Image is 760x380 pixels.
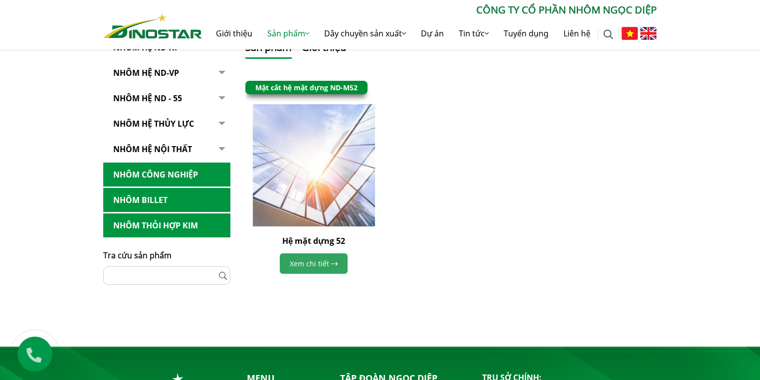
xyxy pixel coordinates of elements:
[282,235,345,246] a: Hệ mặt dựng 52
[245,40,292,59] button: Sản phẩm
[413,17,451,49] a: Dự án
[103,188,230,212] a: Nhôm Billet
[103,13,202,38] img: Nhôm Dinostar
[103,61,230,85] a: Nhôm Hệ ND-VP
[280,253,348,274] a: Xem chi tiết
[556,17,598,49] a: Liên hệ
[103,86,230,111] a: NHÔM HỆ ND - 55
[255,83,358,92] a: Mặt cắt hệ mặt dựng ND-M52
[317,17,413,49] a: Dây chuyền sản xuất
[260,17,317,49] a: Sản phẩm
[253,104,375,226] img: Hệ mặt dựng 52
[302,40,346,59] button: Giới thiệu
[103,163,230,187] a: Nhôm Công nghiệp
[103,137,230,162] a: Nhôm hệ nội thất
[496,17,556,49] a: Tuyển dụng
[603,29,613,39] img: search
[208,17,260,49] a: Giới thiệu
[640,27,657,40] img: English
[202,2,657,17] p: CÔNG TY CỔ PHẦN NHÔM NGỌC DIỆP
[103,112,230,136] a: Nhôm hệ thủy lực
[451,17,496,49] a: Tin tức
[103,213,230,238] a: Nhôm Thỏi hợp kim
[103,250,172,261] span: Tra cứu sản phẩm
[621,27,638,40] img: Tiếng Việt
